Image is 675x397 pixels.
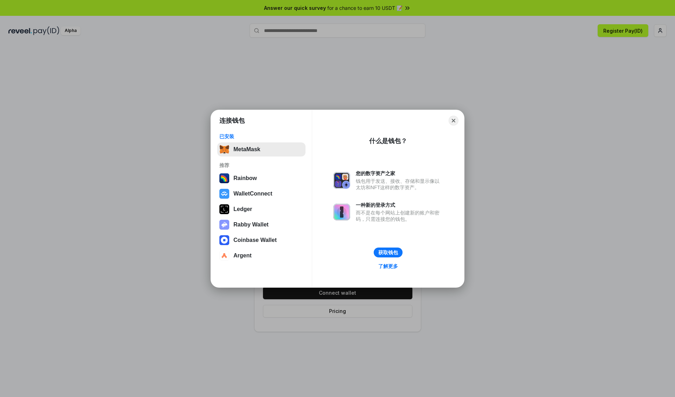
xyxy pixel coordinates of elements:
[369,137,407,145] div: 什么是钱包？
[333,172,350,189] img: svg+xml,%3Csvg%20xmlns%3D%22http%3A%2F%2Fwww.w3.org%2F2000%2Fsvg%22%20fill%3D%22none%22%20viewBox...
[378,249,398,256] div: 获取钱包
[219,189,229,199] img: svg+xml,%3Csvg%20width%3D%2228%22%20height%3D%2228%22%20viewBox%3D%220%200%2028%2028%22%20fill%3D...
[217,171,306,185] button: Rainbow
[356,210,443,222] div: 而不是在每个网站上创建新的账户和密码，只需连接您的钱包。
[233,222,269,228] div: Rabby Wallet
[233,191,272,197] div: WalletConnect
[217,218,306,232] button: Rabby Wallet
[233,146,260,153] div: MetaMask
[333,204,350,220] img: svg+xml,%3Csvg%20xmlns%3D%22http%3A%2F%2Fwww.w3.org%2F2000%2Fsvg%22%20fill%3D%22none%22%20viewBox...
[449,116,458,126] button: Close
[356,178,443,191] div: 钱包用于发送、接收、存储和显示像以太坊和NFT这样的数字资产。
[356,170,443,177] div: 您的数字资产之家
[219,251,229,261] img: svg+xml,%3Csvg%20width%3D%2228%22%20height%3D%2228%22%20viewBox%3D%220%200%2028%2028%22%20fill%3D...
[219,162,303,168] div: 推荐
[219,204,229,214] img: svg+xml,%3Csvg%20xmlns%3D%22http%3A%2F%2Fwww.w3.org%2F2000%2Fsvg%22%20width%3D%2228%22%20height%3...
[219,116,245,125] h1: 连接钱包
[219,173,229,183] img: svg+xml,%3Csvg%20width%3D%22120%22%20height%3D%22120%22%20viewBox%3D%220%200%20120%20120%22%20fil...
[219,235,229,245] img: svg+xml,%3Csvg%20width%3D%2228%22%20height%3D%2228%22%20viewBox%3D%220%200%2028%2028%22%20fill%3D...
[233,175,257,181] div: Rainbow
[217,187,306,201] button: WalletConnect
[233,206,252,212] div: Ledger
[233,252,252,259] div: Argent
[217,142,306,156] button: MetaMask
[217,202,306,216] button: Ledger
[217,233,306,247] button: Coinbase Wallet
[374,262,402,271] a: 了解更多
[233,237,277,243] div: Coinbase Wallet
[356,202,443,208] div: 一种新的登录方式
[219,145,229,154] img: svg+xml,%3Csvg%20fill%3D%22none%22%20height%3D%2233%22%20viewBox%3D%220%200%2035%2033%22%20width%...
[374,248,403,257] button: 获取钱包
[219,133,303,140] div: 已安装
[219,220,229,230] img: svg+xml,%3Csvg%20xmlns%3D%22http%3A%2F%2Fwww.w3.org%2F2000%2Fsvg%22%20fill%3D%22none%22%20viewBox...
[217,249,306,263] button: Argent
[378,263,398,269] div: 了解更多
